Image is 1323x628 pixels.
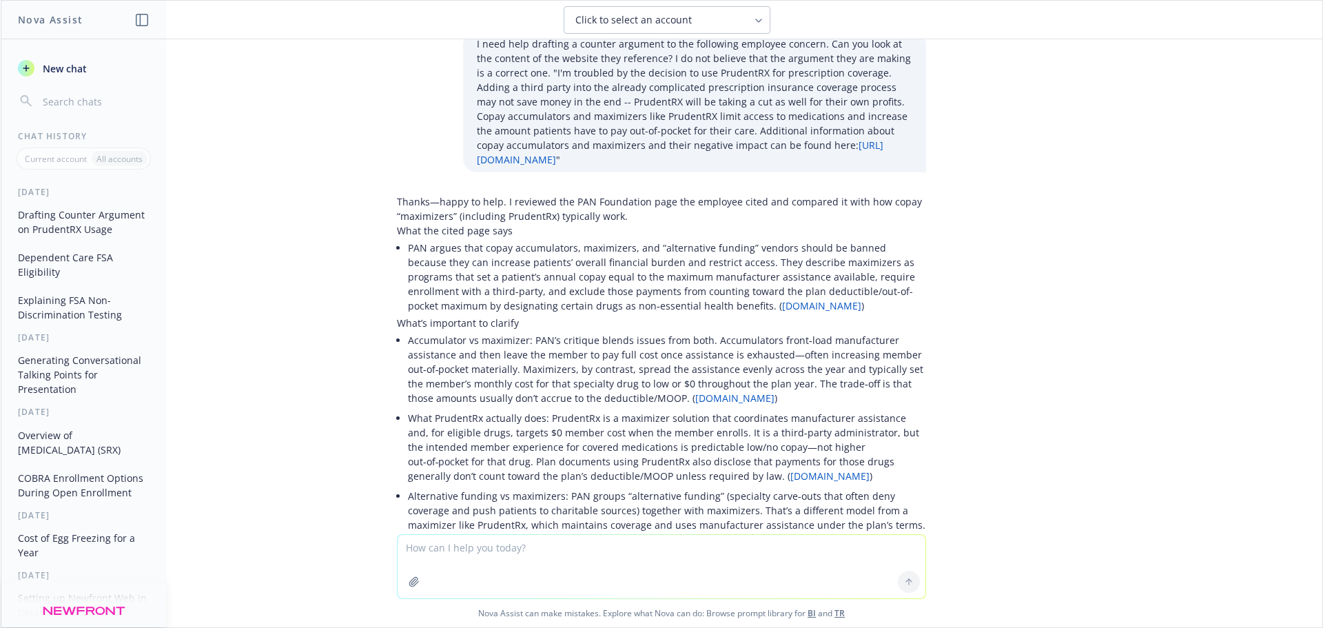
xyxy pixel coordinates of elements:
li: PAN argues that copay accumulators, maximizers, and “alternative funding” vendors should be banne... [408,238,926,316]
a: [DOMAIN_NAME] [695,392,775,405]
button: Click to select an account [564,6,770,34]
input: Search chats [40,92,150,111]
button: Explaining FSA Non-Discrimination Testing [12,289,155,326]
button: Setting up Newfront Web in Okta [12,587,155,624]
div: [DATE] [1,186,166,198]
div: [DATE] [1,509,166,521]
div: [DATE] [1,406,166,418]
h1: Nova Assist [18,12,83,27]
a: [DOMAIN_NAME] [782,299,861,312]
button: Drafting Counter Argument on PrudentRX Usage [12,203,155,241]
button: COBRA Enrollment Options During Open Enrollment [12,467,155,504]
p: Thanks—happy to help. I reviewed the PAN Foundation page the employee cited and compared it with ... [397,194,926,223]
a: BI [808,607,816,619]
p: All accounts [96,153,143,165]
p: Current account [25,153,87,165]
li: Accumulator vs maximizer: PAN’s critique blends issues from both. Accumulators front‑load manufac... [408,330,926,408]
button: Generating Conversational Talking Points for Presentation [12,349,155,401]
div: Chat History [1,130,166,142]
button: Overview of [MEDICAL_DATA] (SRX) [12,424,155,461]
div: [DATE] [1,332,166,343]
span: Click to select an account [575,13,692,27]
a: [DOMAIN_NAME] [768,533,847,546]
p: I need help drafting a counter argument to the following employee concern. Can you look at the co... [477,37,912,167]
a: TR [834,607,845,619]
li: What PrudentRx actually does: PrudentRx is a maximizer solution that coordinates manufacturer ass... [408,408,926,486]
span: New chat [40,61,87,76]
button: Dependent Care FSA Eligibility [12,246,155,283]
button: Cost of Egg Freezing for a Year [12,527,155,564]
p: What’s important to clarify [397,316,926,330]
a: [DOMAIN_NAME] [790,469,870,483]
p: What the cited page says [397,223,926,238]
button: New chat [12,56,155,81]
li: Alternative funding vs maximizers: PAN groups “alternative funding” (specialty carve‑outs that of... [408,486,926,549]
div: [DATE] [1,569,166,581]
span: Nova Assist can make mistakes. Explore what Nova can do: Browse prompt library for and [6,599,1317,627]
